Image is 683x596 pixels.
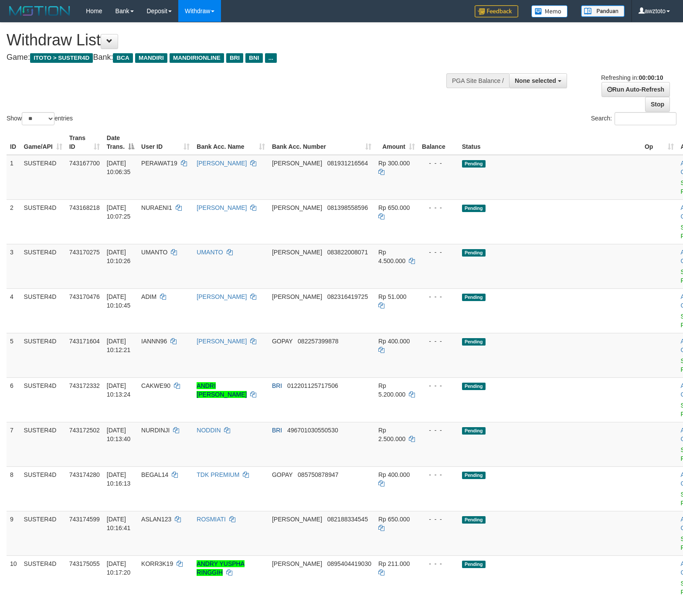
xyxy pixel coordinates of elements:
[641,130,677,155] th: Op: activate to sort column ascending
[141,560,173,567] span: KORR3K19
[272,249,322,256] span: [PERSON_NAME]
[639,74,663,81] strong: 00:00:10
[378,160,410,167] span: Rp 300.000
[141,427,170,434] span: NURDINJI
[378,516,410,523] span: Rp 650.000
[378,471,410,478] span: Rp 400.000
[378,204,410,211] span: Rp 650.000
[197,427,221,434] a: NODDIN
[141,204,172,211] span: NURAENI1
[107,204,131,220] span: [DATE] 10:07:25
[69,427,100,434] span: 743172502
[287,427,338,434] span: Copy 496701030550530 to clipboard
[197,338,247,345] a: [PERSON_NAME]
[7,288,20,333] td: 4
[272,382,282,389] span: BRI
[272,338,292,345] span: GOPAY
[327,249,368,256] span: Copy 083822008071 to clipboard
[69,382,100,389] span: 743172332
[107,516,131,531] span: [DATE] 10:16:41
[20,333,66,377] td: SUSTER4D
[20,130,66,155] th: Game/API: activate to sort column ascending
[170,53,224,63] span: MANDIRIONLINE
[378,427,405,442] span: Rp 2.500.000
[193,130,268,155] th: Bank Acc. Name: activate to sort column ascending
[422,426,455,435] div: - - -
[327,293,368,300] span: Copy 082316419725 to clipboard
[245,53,262,63] span: BNI
[197,204,247,211] a: [PERSON_NAME]
[462,383,486,390] span: Pending
[226,53,243,63] span: BRI
[7,377,20,422] td: 6
[69,160,100,167] span: 743167700
[20,422,66,466] td: SUSTER4D
[30,53,93,63] span: ITOTO > SUSTER4D
[7,244,20,288] td: 3
[141,293,156,300] span: ADIM
[20,288,66,333] td: SUSTER4D
[462,338,486,346] span: Pending
[531,5,568,17] img: Button%20Memo.svg
[378,382,405,398] span: Rp 5.200.000
[20,244,66,288] td: SUSTER4D
[20,466,66,511] td: SUSTER4D
[20,155,66,200] td: SUSTER4D
[645,97,670,112] a: Stop
[107,427,131,442] span: [DATE] 10:13:40
[20,377,66,422] td: SUSTER4D
[462,472,486,479] span: Pending
[509,73,567,88] button: None selected
[138,130,193,155] th: User ID: activate to sort column ascending
[141,338,167,345] span: IANNN96
[459,130,641,155] th: Status
[272,560,322,567] span: [PERSON_NAME]
[462,427,486,435] span: Pending
[7,112,73,125] label: Show entries
[268,130,375,155] th: Bank Acc. Number: activate to sort column ascending
[581,5,625,17] img: panduan.png
[422,337,455,346] div: - - -
[272,471,292,478] span: GOPAY
[601,82,670,97] a: Run Auto-Refresh
[69,249,100,256] span: 743170275
[69,204,100,211] span: 743168218
[197,560,245,576] a: ANDRY YUSPHA RINGGIH
[141,160,177,167] span: PERAWAT19
[378,338,410,345] span: Rp 400.000
[327,160,368,167] span: Copy 081931216564 to clipboard
[135,53,167,63] span: MANDIRI
[103,130,138,155] th: Date Trans.: activate to sort column descending
[272,160,322,167] span: [PERSON_NAME]
[22,112,54,125] select: Showentries
[197,516,226,523] a: ROSMIATI
[615,112,676,125] input: Search:
[7,53,447,62] h4: Game: Bank:
[422,470,455,479] div: - - -
[462,249,486,257] span: Pending
[298,471,338,478] span: Copy 085750878947 to clipboard
[20,511,66,555] td: SUSTER4D
[197,293,247,300] a: [PERSON_NAME]
[462,294,486,301] span: Pending
[69,293,100,300] span: 743170476
[141,471,168,478] span: BEGAL14
[422,292,455,301] div: - - -
[378,560,410,567] span: Rp 211.000
[7,422,20,466] td: 7
[378,249,405,264] span: Rp 4.500.000
[462,561,486,568] span: Pending
[66,130,103,155] th: Trans ID: activate to sort column ascending
[141,516,171,523] span: ASLAN123
[107,382,131,398] span: [DATE] 10:13:24
[287,382,338,389] span: Copy 012201125717506 to clipboard
[141,382,170,389] span: CAKWE90
[422,159,455,168] div: - - -
[107,338,131,353] span: [DATE] 10:12:21
[107,560,131,576] span: [DATE] 10:17:20
[7,199,20,244] td: 2
[141,249,167,256] span: UMANTO
[462,516,486,524] span: Pending
[197,160,247,167] a: [PERSON_NAME]
[20,199,66,244] td: SUSTER4D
